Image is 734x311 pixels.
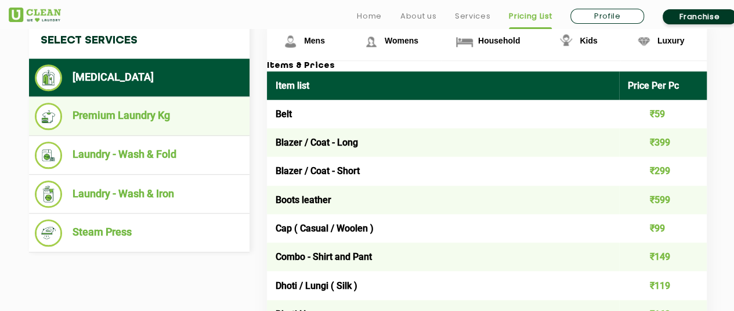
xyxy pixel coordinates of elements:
[267,100,619,128] td: Belt
[580,36,597,45] span: Kids
[267,271,619,299] td: Dhoti / Lungi ( Silk )
[267,243,619,271] td: Combo - Shirt and Pant
[35,219,62,247] img: Steam Press
[267,157,619,185] td: Blazer / Coat - Short
[478,36,520,45] span: Household
[35,64,244,91] li: [MEDICAL_DATA]
[619,186,707,214] td: ₹599
[509,9,552,23] a: Pricing List
[35,142,244,169] li: Laundry - Wash & Fold
[400,9,436,23] a: About us
[357,9,382,23] a: Home
[619,243,707,271] td: ₹149
[9,8,61,22] img: UClean Laundry and Dry Cleaning
[29,23,250,59] h4: Select Services
[455,9,490,23] a: Services
[35,180,62,208] img: Laundry - Wash & Iron
[35,103,62,130] img: Premium Laundry Kg
[267,128,619,157] td: Blazer / Coat - Long
[35,180,244,208] li: Laundry - Wash & Iron
[280,31,301,52] img: Mens
[267,214,619,243] td: Cap ( Casual / Woolen )
[619,71,707,100] th: Price Per Pc
[267,61,707,71] h3: Items & Prices
[35,64,62,91] img: Dry Cleaning
[619,214,707,243] td: ₹99
[619,128,707,157] td: ₹399
[361,31,381,52] img: Womens
[35,103,244,130] li: Premium Laundry Kg
[267,71,619,100] th: Item list
[454,31,475,52] img: Household
[619,271,707,299] td: ₹119
[35,219,244,247] li: Steam Press
[570,9,644,24] a: Profile
[657,36,685,45] span: Luxury
[385,36,418,45] span: Womens
[267,186,619,214] td: Boots leather
[304,36,325,45] span: Mens
[619,100,707,128] td: ₹59
[35,142,62,169] img: Laundry - Wash & Fold
[556,31,576,52] img: Kids
[619,157,707,185] td: ₹299
[634,31,654,52] img: Luxury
